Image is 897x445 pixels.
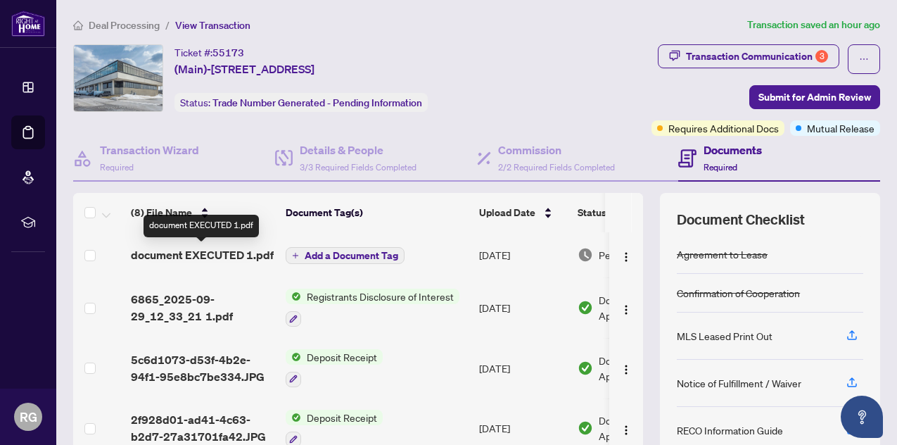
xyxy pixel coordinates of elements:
[599,353,686,384] span: Document Approved
[174,61,314,77] span: (Main)-[STREET_ADDRESS]
[578,361,593,376] img: Document Status
[144,215,259,237] div: document EXECUTED 1.pdf
[578,205,606,220] span: Status
[20,407,37,427] span: RG
[615,296,637,319] button: Logo
[89,19,160,32] span: Deal Processing
[73,20,83,30] span: home
[572,193,692,232] th: Status
[175,19,250,32] span: View Transaction
[280,193,473,232] th: Document Tag(s)
[677,328,772,344] div: MLS Leased Print Out
[286,410,301,425] img: Status Icon
[815,50,828,63] div: 3
[859,54,869,64] span: ellipsis
[498,162,615,173] span: 2/2 Required Fields Completed
[473,232,572,277] td: [DATE]
[621,425,632,436] img: Logo
[300,162,416,173] span: 3/3 Required Fields Completed
[131,291,274,325] span: 6865_2025-09-29_12_33_21 1.pdf
[841,396,883,438] button: Open asap
[100,142,199,158] h4: Transaction Wizard
[286,349,301,365] img: Status Icon
[758,86,871,108] span: Submit for Admin Review
[165,17,170,33] li: /
[125,193,280,232] th: (8) File Name
[621,304,632,315] img: Logo
[599,292,686,323] span: Document Approved
[668,120,779,136] span: Requires Additional Docs
[131,246,274,263] span: document EXECUTED 1.pdf
[578,300,593,315] img: Document Status
[473,193,572,232] th: Upload Date
[301,410,383,425] span: Deposit Receipt
[286,247,405,264] button: Add a Document Tag
[174,93,428,112] div: Status:
[677,285,800,301] div: Confirmation of Cooperation
[212,96,422,109] span: Trade Number Generated - Pending Information
[174,44,244,61] div: Ticket #:
[131,205,192,220] span: (8) File Name
[473,277,572,338] td: [DATE]
[286,289,301,304] img: Status Icon
[305,251,398,261] span: Add a Document Tag
[658,44,839,68] button: Transaction Communication3
[677,246,768,262] div: Agreement to Lease
[473,338,572,399] td: [DATE]
[578,420,593,436] img: Document Status
[704,162,737,173] span: Required
[498,142,615,158] h4: Commission
[615,357,637,380] button: Logo
[677,375,801,391] div: Notice of Fulfillment / Waiver
[212,46,244,59] span: 55173
[599,413,686,444] span: Document Approved
[479,205,535,220] span: Upload Date
[677,422,783,438] div: RECO Information Guide
[131,411,274,445] span: 2f928d01-ad41-4c63-b2d7-27a31701fa42.JPG
[301,289,459,304] span: Registrants Disclosure of Interest
[677,210,805,230] span: Document Checklist
[286,246,405,265] button: Add a Document Tag
[11,11,45,37] img: logo
[807,120,874,136] span: Mutual Release
[621,251,632,263] img: Logo
[301,349,383,365] span: Deposit Receipt
[615,417,637,439] button: Logo
[621,364,632,375] img: Logo
[615,244,637,266] button: Logo
[131,351,274,385] span: 5c6d1073-d53f-4b2e-94f1-95e8bc7be334.JPG
[686,45,828,68] div: Transaction Communication
[100,162,134,173] span: Required
[704,142,762,158] h4: Documents
[747,17,880,33] article: Transaction saved an hour ago
[578,247,593,263] img: Document Status
[749,85,880,109] button: Submit for Admin Review
[74,45,163,111] img: IMG-W11917590_1.jpg
[292,252,299,259] span: plus
[300,142,416,158] h4: Details & People
[599,247,669,263] span: Pending Review
[286,349,383,387] button: Status IconDeposit Receipt
[286,289,459,327] button: Status IconRegistrants Disclosure of Interest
